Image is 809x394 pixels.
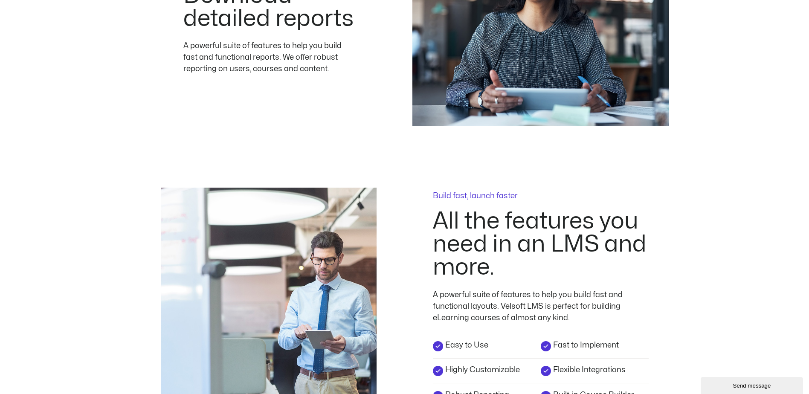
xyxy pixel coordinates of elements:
[551,339,619,351] span: Fast to Implement
[443,339,488,351] span: Easy to Use
[433,289,638,324] div: A powerful suite of features to help you build fast and functional layouts. Velsoft LMS is perfec...
[551,364,626,376] span: Flexible Integrations
[433,210,649,279] h2: All the features you need in an LMS and more.
[183,40,354,75] div: A powerful suite of features to help you build fast and functional reports. We offer robust repor...
[443,364,520,376] span: Highly Customizable
[433,192,649,200] p: Build fast, launch faster
[701,375,805,394] iframe: chat widget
